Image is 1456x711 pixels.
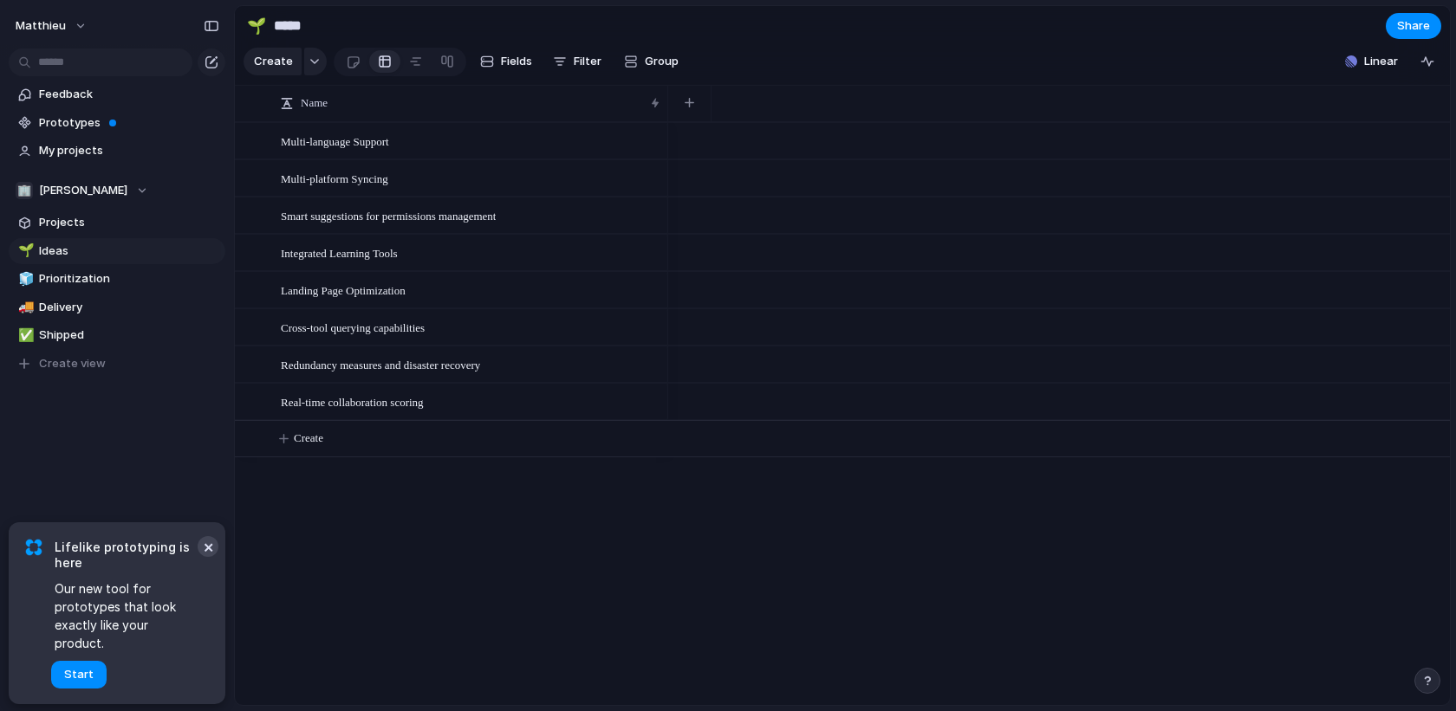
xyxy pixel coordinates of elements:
[1397,17,1430,35] span: Share
[18,241,30,261] div: 🌱
[51,661,107,688] button: Start
[39,270,219,288] span: Prioritization
[501,53,532,70] span: Fields
[16,326,33,344] button: ✅
[281,168,388,188] span: Multi-platform Syncing
[281,280,406,300] span: Landing Page Optimization
[243,12,270,40] button: 🌱
[18,326,30,346] div: ✅
[9,210,225,236] a: Projects
[254,53,293,70] span: Create
[247,14,266,37] div: 🌱
[39,355,106,372] span: Create view
[1364,53,1398,70] span: Linear
[1338,48,1405,74] button: Linear
[281,354,480,374] span: Redundancy measures and disaster recovery
[39,114,219,132] span: Prototypes
[16,242,33,260] button: 🌱
[9,266,225,292] a: 🧊Prioritization
[244,48,302,75] button: Create
[281,317,425,337] span: Cross-tool querying capabilities
[645,53,679,70] span: Group
[18,297,30,317] div: 🚚
[39,214,219,231] span: Projects
[294,430,323,447] span: Create
[16,270,33,288] button: 🧊
[9,110,225,136] a: Prototypes
[16,17,66,35] span: matthieu
[301,94,328,112] span: Name
[281,131,389,151] span: Multi-language Support
[55,579,199,652] span: Our new tool for prototypes that look exactly like your product.
[473,48,539,75] button: Fields
[615,48,687,75] button: Group
[39,86,219,103] span: Feedback
[9,294,225,320] a: 🚚Delivery
[39,326,219,344] span: Shipped
[18,269,30,289] div: 🧊
[39,242,219,260] span: Ideas
[64,666,94,683] span: Start
[9,81,225,107] a: Feedback
[1386,13,1441,39] button: Share
[546,48,608,75] button: Filter
[198,536,218,557] button: Dismiss
[9,238,225,264] a: 🌱Ideas
[39,182,127,199] span: [PERSON_NAME]
[281,242,398,262] span: Integrated Learning Tools
[574,53,601,70] span: Filter
[9,351,225,377] button: Create view
[8,12,96,40] button: matthieu
[16,299,33,316] button: 🚚
[9,322,225,348] a: ✅Shipped
[39,142,219,159] span: My projects
[281,391,424,411] span: Real-time collaboration scoring
[55,540,199,571] span: Lifelike prototyping is here
[9,138,225,164] a: My projects
[281,205,496,225] span: Smart suggestions for permissions management
[9,178,225,204] button: 🏢[PERSON_NAME]
[39,299,219,316] span: Delivery
[16,182,33,199] div: 🏢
